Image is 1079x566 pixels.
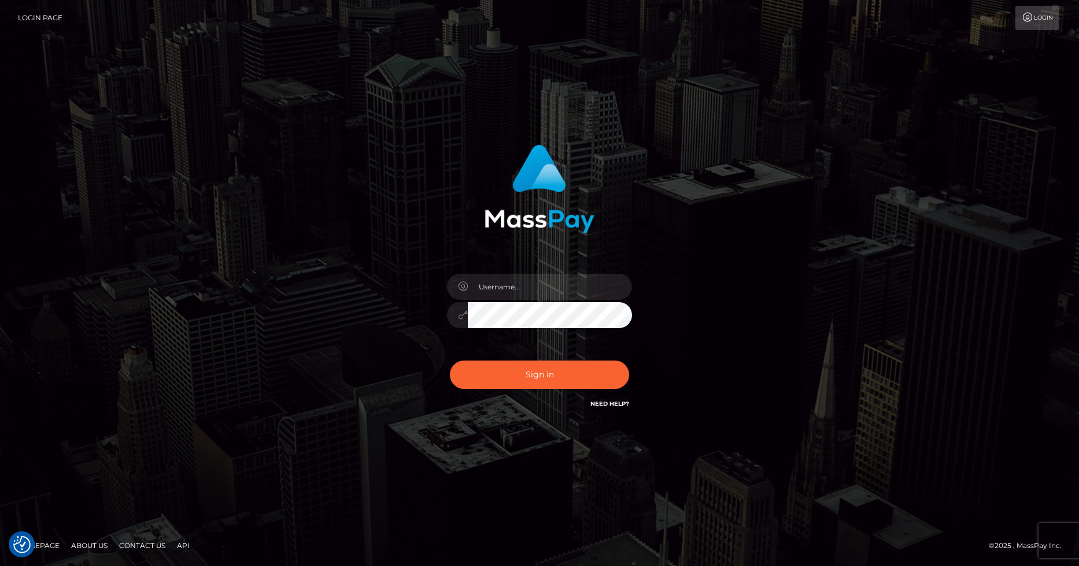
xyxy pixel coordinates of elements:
[13,536,31,553] button: Consent Preferences
[13,536,64,554] a: Homepage
[18,6,62,30] a: Login Page
[172,536,194,554] a: API
[114,536,170,554] a: Contact Us
[66,536,112,554] a: About Us
[1015,6,1059,30] a: Login
[468,274,632,300] input: Username...
[485,145,594,233] img: MassPay Login
[590,400,629,407] a: Need Help?
[989,539,1070,552] div: © 2025 , MassPay Inc.
[450,361,629,389] button: Sign in
[13,536,31,553] img: Revisit consent button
